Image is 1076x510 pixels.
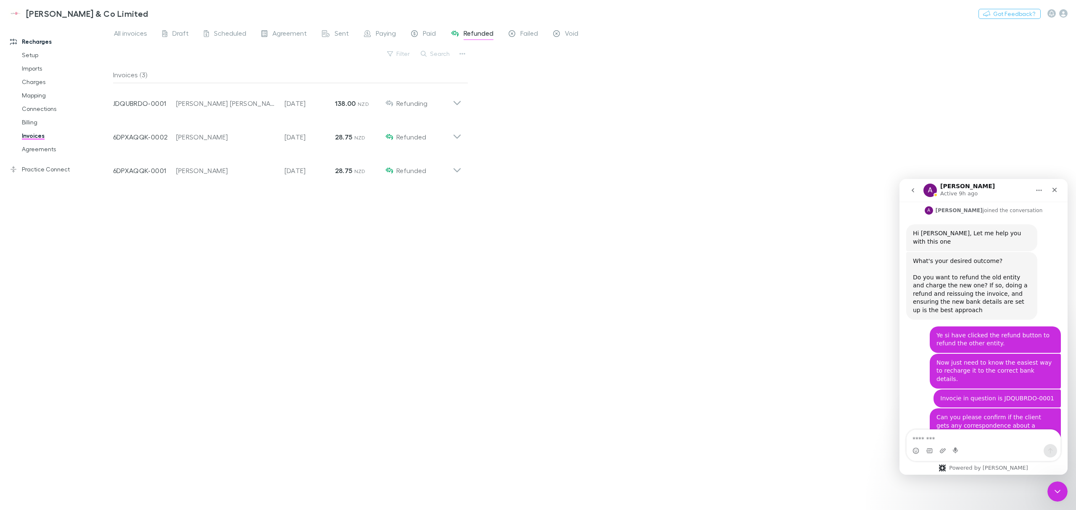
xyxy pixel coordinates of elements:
[3,3,153,24] a: [PERSON_NAME] & Co Limited
[396,99,427,107] span: Refunding
[114,29,147,40] span: All invoices
[8,8,23,18] img: Epplett & Co Limited's Logo
[520,29,538,40] span: Failed
[417,49,455,59] button: Search
[13,62,120,75] a: Imports
[335,29,349,40] span: Sent
[13,129,120,142] a: Invoices
[423,29,436,40] span: Paid
[13,48,120,62] a: Setup
[26,8,148,18] h3: [PERSON_NAME] & Co Limited
[176,98,276,108] div: [PERSON_NAME] [PERSON_NAME]
[464,29,493,40] span: Refunded
[285,98,335,108] p: [DATE]
[383,49,415,59] button: Filter
[2,35,120,48] a: Recharges
[376,29,396,40] span: Paying
[335,133,353,141] strong: 28.75
[214,29,246,40] span: Scheduled
[358,101,369,107] span: NZD
[113,98,176,108] p: JDQUBRDO-0001
[335,166,353,175] strong: 28.75
[2,163,120,176] a: Practice Connect
[106,150,468,184] div: 6DPXAQQK-0001[PERSON_NAME][DATE]28.75 NZDRefunded
[113,132,176,142] p: 6DPXAQQK-0002
[172,29,189,40] span: Draft
[13,89,120,102] a: Mapping
[1047,481,1068,502] iframe: Intercom live chat
[13,102,120,116] a: Connections
[272,29,307,40] span: Agreement
[106,117,468,150] div: 6DPXAQQK-0002[PERSON_NAME][DATE]28.75 NZDRefunded
[13,142,120,156] a: Agreements
[396,166,426,174] span: Refunded
[113,166,176,176] p: 6DPXAQQK-0001
[106,83,468,117] div: JDQUBRDO-0001[PERSON_NAME] [PERSON_NAME][DATE]138.00 NZDRefunding
[396,133,426,141] span: Refunded
[13,75,120,89] a: Charges
[13,116,120,129] a: Billing
[565,29,578,40] span: Void
[335,99,356,108] strong: 138.00
[899,179,1068,475] iframe: Intercom live chat
[285,132,335,142] p: [DATE]
[354,168,366,174] span: NZD
[978,9,1041,19] button: Got Feedback?
[176,166,276,176] div: [PERSON_NAME]
[176,132,276,142] div: [PERSON_NAME]
[285,166,335,176] p: [DATE]
[354,134,366,141] span: NZD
